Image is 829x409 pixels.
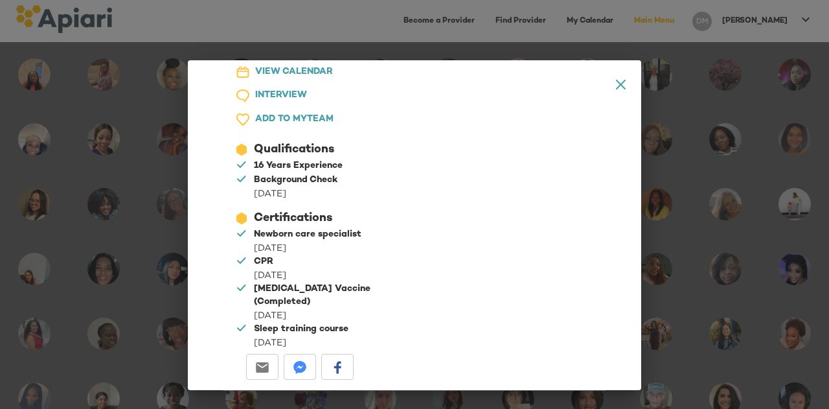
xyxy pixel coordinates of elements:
button: VIEW CALENDAR [224,60,373,84]
div: Newborn care specialist [254,228,361,241]
div: [DATE] [254,241,361,254]
div: 16 Years Experience [254,159,343,172]
div: [DATE] [254,336,348,349]
img: email-white sharing button [256,361,269,374]
div: [DATE] [254,187,337,200]
span: ADD TO MY TEAM [255,111,334,128]
div: CPR [254,255,286,268]
span: VIEW CALENDAR [255,64,333,80]
button: ADD TO MYTEAM [224,108,373,132]
div: Qualifications [254,141,334,158]
div: [MEDICAL_DATA] Vaccine (Completed) [254,283,370,309]
img: messenger-white sharing button [293,361,306,374]
span: INTERVIEW [255,88,307,104]
div: Sleep training course [254,323,348,336]
div: [DATE] [254,309,370,321]
div: Certifications [254,210,332,227]
div: Background Check [254,174,337,187]
div: [DATE] [254,268,286,281]
img: facebook-white sharing button [331,361,344,374]
button: INTERVIEW [224,84,373,108]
